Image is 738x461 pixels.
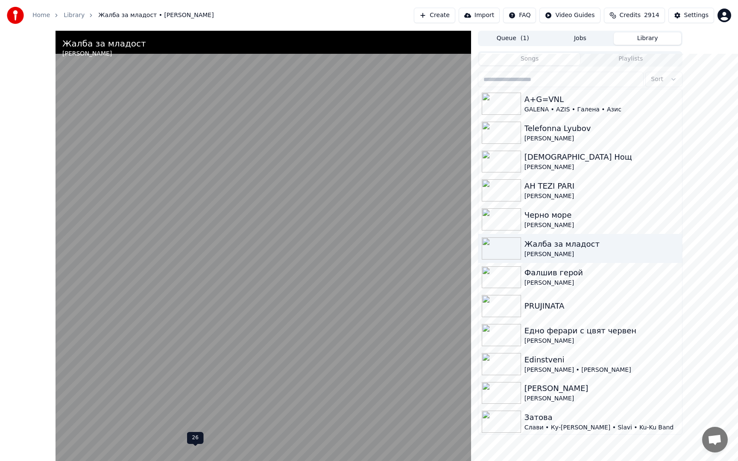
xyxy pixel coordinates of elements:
[524,250,679,259] div: [PERSON_NAME]
[62,38,146,50] div: Жалба за младост
[651,75,663,84] span: Sort
[524,411,679,423] div: Затова
[684,11,709,20] div: Settings
[524,279,679,287] div: [PERSON_NAME]
[524,151,679,163] div: [DEMOGRAPHIC_DATA] Нощ
[547,32,614,45] button: Jobs
[524,325,679,337] div: Едно ферари с цвят червен
[414,8,455,23] button: Create
[524,105,679,114] div: GALENA • AZIS • Галена • Азис
[98,11,214,20] span: Жалба за младост • [PERSON_NAME]
[524,93,679,105] div: A+G=VNL
[524,300,679,312] div: PRUJINATA
[524,134,679,143] div: [PERSON_NAME]
[524,366,679,374] div: [PERSON_NAME] • [PERSON_NAME]
[524,123,679,134] div: Telefonna Lyubov
[187,432,204,444] div: 26
[64,11,85,20] a: Library
[524,354,679,366] div: Edinstveni
[524,221,679,230] div: [PERSON_NAME]
[503,8,536,23] button: FAQ
[479,53,580,65] button: Songs
[524,192,679,201] div: [PERSON_NAME]
[702,427,728,452] div: Отворен чат
[479,32,547,45] button: Queue
[580,53,681,65] button: Playlists
[524,337,679,345] div: [PERSON_NAME]
[459,8,500,23] button: Import
[32,11,50,20] a: Home
[524,423,679,432] div: Слави • Ку-[PERSON_NAME] • Slavi • Ku-Ku Band
[521,34,529,43] span: ( 1 )
[620,11,641,20] span: Credits
[524,267,679,279] div: Фалшив герой
[614,32,681,45] button: Library
[668,8,714,23] button: Settings
[524,209,679,221] div: Черно море
[62,50,146,58] div: [PERSON_NAME]
[604,8,665,23] button: Credits2914
[7,7,24,24] img: youka
[524,394,679,403] div: [PERSON_NAME]
[524,180,679,192] div: AH TEZI PARI
[524,238,679,250] div: Жалба за младост
[524,163,679,172] div: [PERSON_NAME]
[32,11,214,20] nav: breadcrumb
[524,382,679,394] div: [PERSON_NAME]
[644,11,659,20] span: 2914
[539,8,600,23] button: Video Guides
